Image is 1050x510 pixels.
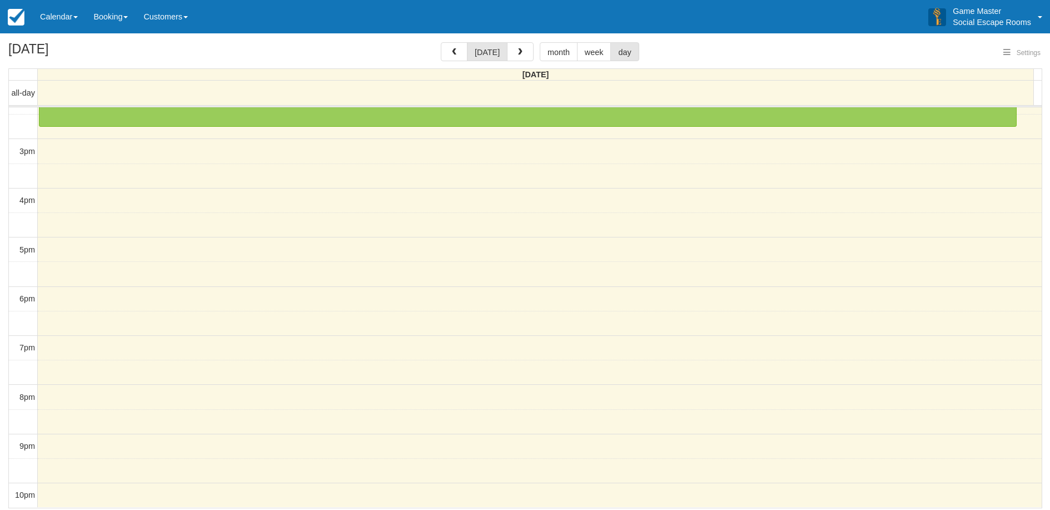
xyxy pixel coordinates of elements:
[8,42,149,63] h2: [DATE]
[8,9,24,26] img: checkfront-main-nav-mini-logo.png
[19,196,35,205] span: 4pm
[997,45,1047,61] button: Settings
[19,294,35,303] span: 6pm
[19,245,35,254] span: 5pm
[610,42,639,61] button: day
[928,8,946,26] img: A3
[467,42,507,61] button: [DATE]
[522,70,549,79] span: [DATE]
[577,42,611,61] button: week
[15,491,35,499] span: 10pm
[953,6,1031,17] p: Game Master
[19,442,35,450] span: 9pm
[19,147,35,156] span: 3pm
[540,42,578,61] button: month
[19,343,35,352] span: 7pm
[1017,49,1041,57] span: Settings
[19,393,35,402] span: 8pm
[953,17,1031,28] p: Social Escape Rooms
[12,88,35,97] span: all-day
